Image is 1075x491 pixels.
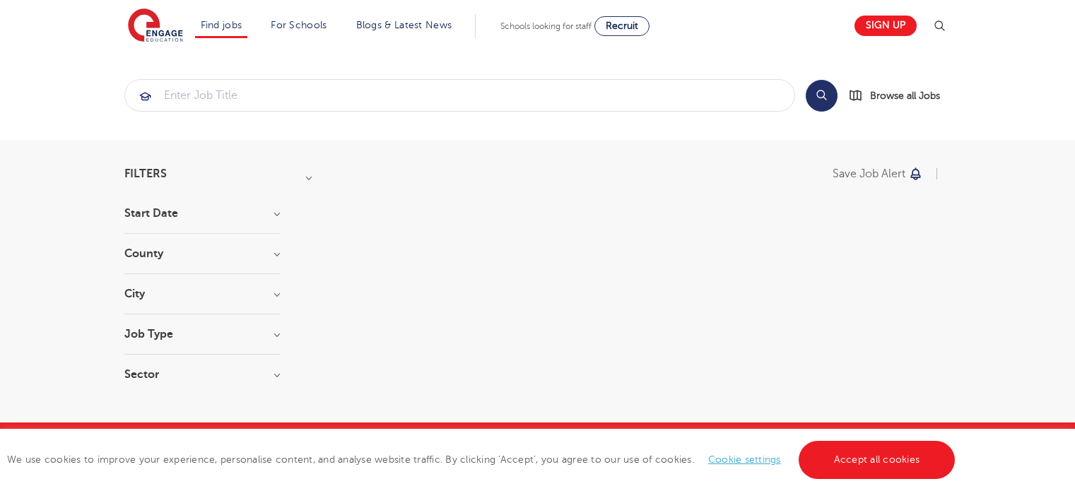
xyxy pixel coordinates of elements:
[799,441,956,479] a: Accept all cookies
[594,16,650,36] a: Recruit
[124,168,167,179] span: Filters
[124,288,280,300] h3: City
[606,20,638,31] span: Recruit
[7,454,958,465] span: We use cookies to improve your experience, personalise content, and analyse website traffic. By c...
[271,20,327,30] a: For Schools
[806,80,838,112] button: Search
[833,168,905,179] p: Save job alert
[201,20,242,30] a: Find jobs
[500,21,592,31] span: Schools looking for staff
[833,168,924,179] button: Save job alert
[124,329,280,340] h3: Job Type
[854,16,917,36] a: Sign up
[849,88,951,104] a: Browse all Jobs
[125,80,794,111] input: Submit
[870,88,940,104] span: Browse all Jobs
[124,248,280,259] h3: County
[356,20,452,30] a: Blogs & Latest News
[708,454,781,465] a: Cookie settings
[128,8,183,44] img: Engage Education
[124,369,280,380] h3: Sector
[124,208,280,219] h3: Start Date
[124,79,795,112] div: Submit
